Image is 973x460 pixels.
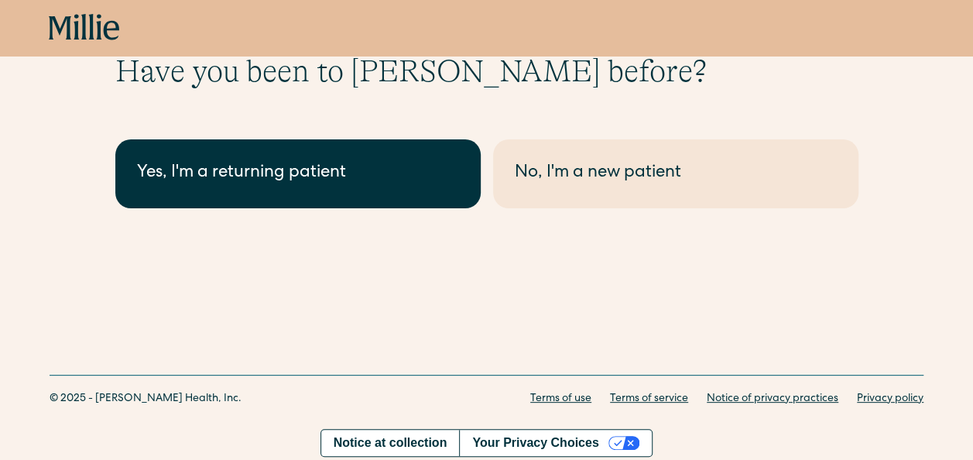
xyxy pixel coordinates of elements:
[115,139,481,208] a: Yes, I'm a returning patient
[137,161,459,187] div: Yes, I'm a returning patient
[515,161,837,187] div: No, I'm a new patient
[321,430,460,456] a: Notice at collection
[459,430,652,456] button: Your Privacy Choices
[493,139,858,208] a: No, I'm a new patient
[857,391,923,407] a: Privacy policy
[115,53,858,90] h1: Have you been to [PERSON_NAME] before?
[50,391,242,407] div: © 2025 - [PERSON_NAME] Health, Inc.
[610,391,688,407] a: Terms of service
[707,391,838,407] a: Notice of privacy practices
[530,391,591,407] a: Terms of use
